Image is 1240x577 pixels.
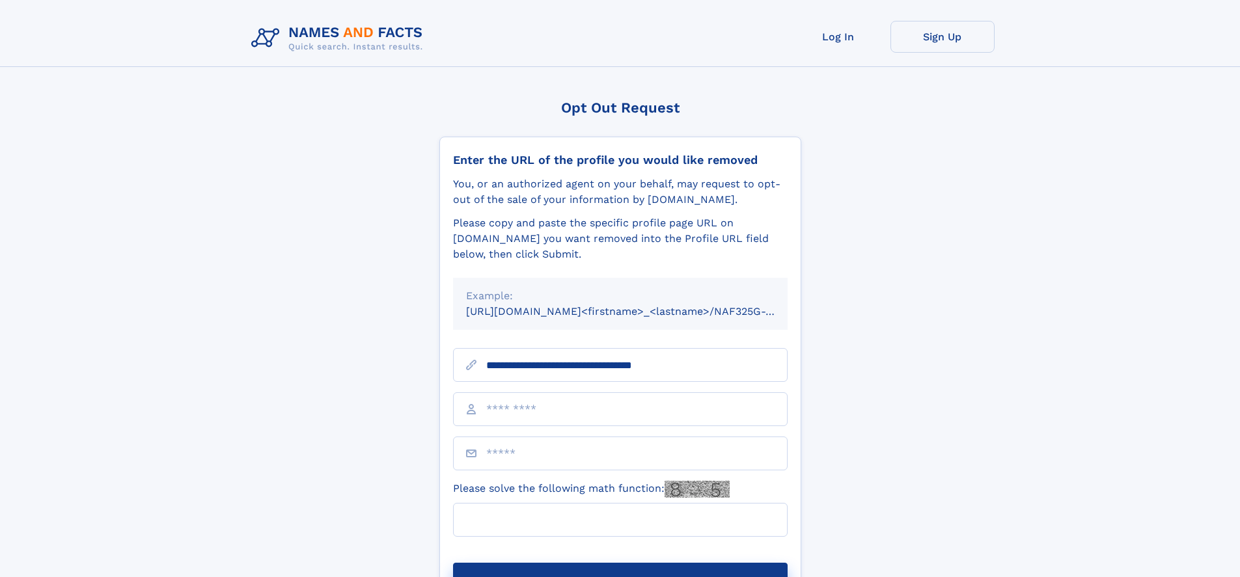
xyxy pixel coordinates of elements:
div: Please copy and paste the specific profile page URL on [DOMAIN_NAME] you want removed into the Pr... [453,215,788,262]
img: Logo Names and Facts [246,21,434,56]
div: Opt Out Request [439,100,801,116]
small: [URL][DOMAIN_NAME]<firstname>_<lastname>/NAF325G-xxxxxxxx [466,305,812,317]
div: Enter the URL of the profile you would like removed [453,153,788,167]
a: Log In [786,21,890,53]
div: You, or an authorized agent on your behalf, may request to opt-out of the sale of your informatio... [453,176,788,208]
div: Example: [466,288,775,304]
label: Please solve the following math function: [453,481,730,498]
a: Sign Up [890,21,995,53]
